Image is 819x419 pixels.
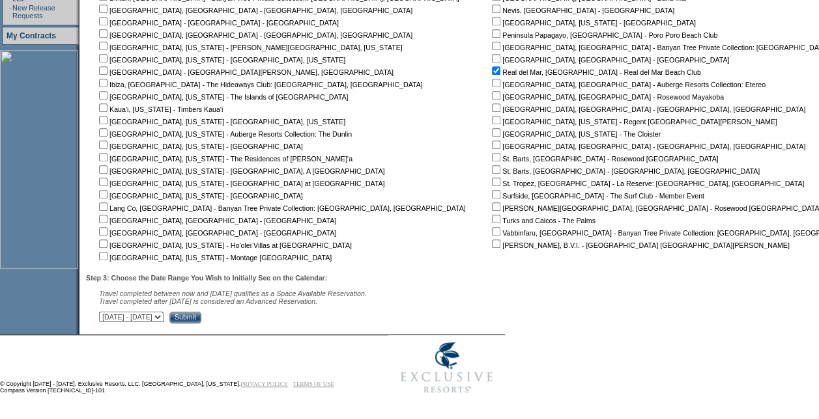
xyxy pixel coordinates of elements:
nobr: Nevis, [GEOGRAPHIC_DATA] - [GEOGRAPHIC_DATA] [489,7,674,14]
nobr: Ibiza, [GEOGRAPHIC_DATA] - The Hideaways Club: [GEOGRAPHIC_DATA], [GEOGRAPHIC_DATA] [96,81,423,88]
nobr: St. Barts, [GEOGRAPHIC_DATA] - Rosewood [GEOGRAPHIC_DATA] [489,155,718,163]
a: PRIVACY POLICY [240,381,288,387]
nobr: [GEOGRAPHIC_DATA], [GEOGRAPHIC_DATA] - [GEOGRAPHIC_DATA] [96,229,336,237]
nobr: [GEOGRAPHIC_DATA], [US_STATE] - [GEOGRAPHIC_DATA], [US_STATE] [96,56,345,64]
nobr: [GEOGRAPHIC_DATA], [US_STATE] - The Residences of [PERSON_NAME]'a [96,155,352,163]
nobr: [GEOGRAPHIC_DATA], [US_STATE] - [PERSON_NAME][GEOGRAPHIC_DATA], [US_STATE] [96,44,403,51]
nobr: [GEOGRAPHIC_DATA], [GEOGRAPHIC_DATA] - [GEOGRAPHIC_DATA], [GEOGRAPHIC_DATA] [96,7,412,14]
nobr: [GEOGRAPHIC_DATA], [GEOGRAPHIC_DATA] - Rosewood Mayakoba [489,93,724,101]
nobr: [GEOGRAPHIC_DATA] - [GEOGRAPHIC_DATA][PERSON_NAME], [GEOGRAPHIC_DATA] [96,68,394,76]
nobr: [GEOGRAPHIC_DATA], [GEOGRAPHIC_DATA] - [GEOGRAPHIC_DATA], [GEOGRAPHIC_DATA] [489,105,805,113]
nobr: Real del Mar, [GEOGRAPHIC_DATA] - Real del Mar Beach Club [489,68,701,76]
nobr: [GEOGRAPHIC_DATA], [US_STATE] - [GEOGRAPHIC_DATA] [96,192,303,200]
nobr: Peninsula Papagayo, [GEOGRAPHIC_DATA] - Poro Poro Beach Club [489,31,717,39]
img: Exclusive Resorts [388,335,505,400]
nobr: [GEOGRAPHIC_DATA], [GEOGRAPHIC_DATA] - [GEOGRAPHIC_DATA], [GEOGRAPHIC_DATA] [489,142,805,150]
nobr: Lang Co, [GEOGRAPHIC_DATA] - Banyan Tree Private Collection: [GEOGRAPHIC_DATA], [GEOGRAPHIC_DATA] [96,204,466,212]
nobr: [GEOGRAPHIC_DATA], [US_STATE] - [GEOGRAPHIC_DATA], [US_STATE] [96,118,345,126]
nobr: [GEOGRAPHIC_DATA], [GEOGRAPHIC_DATA] - [GEOGRAPHIC_DATA] [489,56,729,64]
nobr: [GEOGRAPHIC_DATA], [US_STATE] - Montage [GEOGRAPHIC_DATA] [96,254,332,262]
td: · [9,4,11,20]
nobr: [GEOGRAPHIC_DATA], [US_STATE] - [GEOGRAPHIC_DATA] [96,142,303,150]
input: Submit [169,312,201,323]
nobr: Surfside, [GEOGRAPHIC_DATA] - The Surf Club - Member Event [489,192,704,200]
nobr: [GEOGRAPHIC_DATA], [US_STATE] - Auberge Resorts Collection: The Dunlin [96,130,352,138]
nobr: [GEOGRAPHIC_DATA], [US_STATE] - The Islands of [GEOGRAPHIC_DATA] [96,93,348,101]
a: TERMS OF USE [293,381,334,387]
nobr: [GEOGRAPHIC_DATA], [US_STATE] - [GEOGRAPHIC_DATA], A [GEOGRAPHIC_DATA] [96,167,384,175]
nobr: [GEOGRAPHIC_DATA], [GEOGRAPHIC_DATA] - [GEOGRAPHIC_DATA] [96,217,336,224]
nobr: Kaua'i, [US_STATE] - Timbers Kaua'i [96,105,223,113]
nobr: [GEOGRAPHIC_DATA], [US_STATE] - [GEOGRAPHIC_DATA] [489,19,696,27]
nobr: Travel completed after [DATE] is considered an Advanced Reservation. [99,297,317,305]
nobr: St. Barts, [GEOGRAPHIC_DATA] - [GEOGRAPHIC_DATA], [GEOGRAPHIC_DATA] [489,167,760,175]
b: Step 3: Choose the Date Range You Wish to Initially See on the Calendar: [86,274,327,282]
span: Travel completed between now and [DATE] qualifies as a Space Available Reservation. [99,290,367,297]
a: My Contracts [7,31,56,40]
nobr: [GEOGRAPHIC_DATA], [US_STATE] - Ho'olei Villas at [GEOGRAPHIC_DATA] [96,241,352,249]
nobr: Turks and Caicos - The Palms [489,217,596,224]
nobr: [GEOGRAPHIC_DATA] - [GEOGRAPHIC_DATA] - [GEOGRAPHIC_DATA] [96,19,339,27]
a: New Release Requests [12,4,55,20]
nobr: [PERSON_NAME], B.V.I. - [GEOGRAPHIC_DATA] [GEOGRAPHIC_DATA][PERSON_NAME] [489,241,790,249]
nobr: St. Tropez, [GEOGRAPHIC_DATA] - La Reserve: [GEOGRAPHIC_DATA], [GEOGRAPHIC_DATA] [489,180,804,187]
nobr: [GEOGRAPHIC_DATA], [US_STATE] - Regent [GEOGRAPHIC_DATA][PERSON_NAME] [489,118,777,126]
nobr: [GEOGRAPHIC_DATA], [US_STATE] - [GEOGRAPHIC_DATA] at [GEOGRAPHIC_DATA] [96,180,384,187]
nobr: [GEOGRAPHIC_DATA], [GEOGRAPHIC_DATA] - [GEOGRAPHIC_DATA], [GEOGRAPHIC_DATA] [96,31,412,39]
nobr: [GEOGRAPHIC_DATA], [US_STATE] - The Cloister [489,130,661,138]
nobr: [GEOGRAPHIC_DATA], [GEOGRAPHIC_DATA] - Auberge Resorts Collection: Etereo [489,81,766,88]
